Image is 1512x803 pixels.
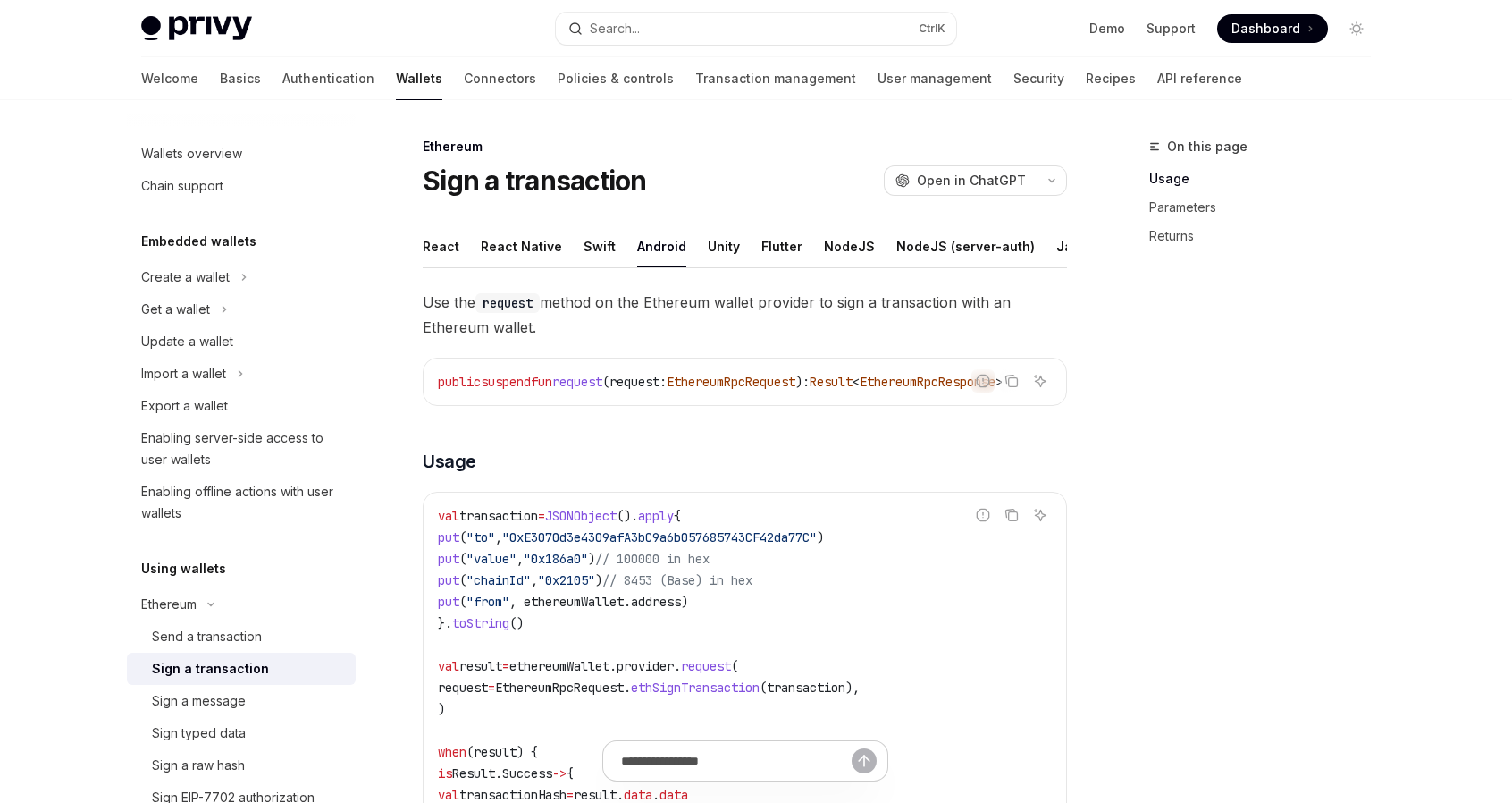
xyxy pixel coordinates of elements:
[141,594,197,615] div: Ethereum
[1013,57,1064,100] a: Security
[1217,14,1328,43] a: Dashboard
[127,749,356,782] a: Sign a raw hash
[531,374,552,390] span: fun
[602,572,752,588] span: // 8453 (Base) in hex
[141,427,345,470] div: Enabling server-side access to user wallets
[466,551,517,567] span: "value"
[438,658,459,674] span: val
[502,658,509,674] span: =
[438,680,488,696] span: request
[127,621,356,653] a: Send a transaction
[282,57,374,100] a: Authentication
[1231,20,1300,38] span: Dashboard
[558,57,674,100] a: Policies & controls
[761,225,802,267] button: Flutter
[127,138,356,170] a: Wallets overview
[852,748,877,773] button: Send message
[423,290,1067,340] span: Use the method on the Ethereum wallet provider to sign a transaction with an Ethereum wallet.
[1167,136,1247,157] span: On this page
[459,529,466,545] span: (
[438,615,452,631] span: }.
[495,680,631,696] span: EthereumRpcRequest.
[423,225,459,267] button: React
[127,476,356,529] a: Enabling offline actions with user wallets
[438,594,459,610] span: put
[141,299,210,320] div: Get a wallet
[459,508,538,524] span: transaction
[1149,193,1385,222] a: Parameters
[1149,222,1385,250] a: Returns
[141,331,233,352] div: Update a wallet
[152,755,245,776] div: Sign a raw hash
[141,266,230,288] div: Create a wallet
[438,701,445,717] span: )
[1147,20,1196,38] a: Support
[438,374,481,390] span: public
[127,325,356,358] a: Update a wallet
[141,143,242,165] div: Wallets overview
[141,558,226,579] h5: Using wallets
[617,508,638,524] span: ().
[141,57,198,100] a: Welcome
[810,374,853,390] span: Result
[1089,20,1125,38] a: Demo
[1000,503,1023,527] button: Copy the contents from the code block
[860,374,995,390] span: EthereumRpcResponse
[517,551,524,567] span: ,
[141,231,256,252] h5: Embedded wallets
[396,57,442,100] a: Wallets
[531,572,538,588] span: ,
[590,18,640,39] div: Search...
[127,358,253,390] button: Import a wallet
[538,572,595,588] span: "0x2105"
[488,680,495,696] span: =
[621,741,852,781] input: Ask a question...
[681,658,731,674] span: request
[152,723,246,744] div: Sign typed data
[674,508,681,524] span: {
[795,374,810,390] span: ):
[464,57,536,100] a: Connectors
[919,21,945,36] span: Ctrl K
[141,363,226,385] div: Import a wallet
[141,481,345,524] div: Enabling offline actions with user wallets
[552,374,602,390] span: request
[438,508,459,524] span: val
[896,225,1035,267] button: NodeJS (server-auth)
[1029,503,1052,527] button: Ask AI
[502,529,817,545] span: "0xE3070d3e4309afA3bC9a6b057685743CF42da77C"
[1000,369,1023,393] button: Copy the contents from the code block
[127,293,237,325] button: Get a wallet
[509,594,688,610] span: , ethereumWallet.address)
[127,390,356,422] a: Export a wallet
[141,395,228,417] div: Export a wallet
[127,422,356,476] a: Enabling server-side access to user wallets
[1157,57,1242,100] a: API reference
[452,615,509,631] span: toString
[459,594,466,610] span: (
[667,374,795,390] span: EthereumRpcRequest
[475,293,540,313] code: request
[971,503,995,527] button: Report incorrect code
[141,16,252,41] img: light logo
[127,717,356,749] a: Sign typed data
[595,572,602,588] span: )
[127,170,356,202] a: Chain support
[695,57,856,100] a: Transaction management
[220,57,261,100] a: Basics
[423,449,476,474] span: Usage
[524,551,588,567] span: "0x186a0"
[1342,14,1371,43] button: Toggle dark mode
[127,588,223,621] button: Ethereum
[884,165,1037,196] button: Open in ChatGPT
[509,658,681,674] span: ethereumWallet.provider.
[495,529,502,545] span: ,
[438,572,459,588] span: put
[588,551,595,567] span: )
[509,615,524,631] span: ()
[595,551,710,567] span: // 100000 in hex
[853,374,860,390] span: <
[1149,165,1385,193] a: Usage
[466,529,495,545] span: "to"
[545,508,617,524] span: JSONObject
